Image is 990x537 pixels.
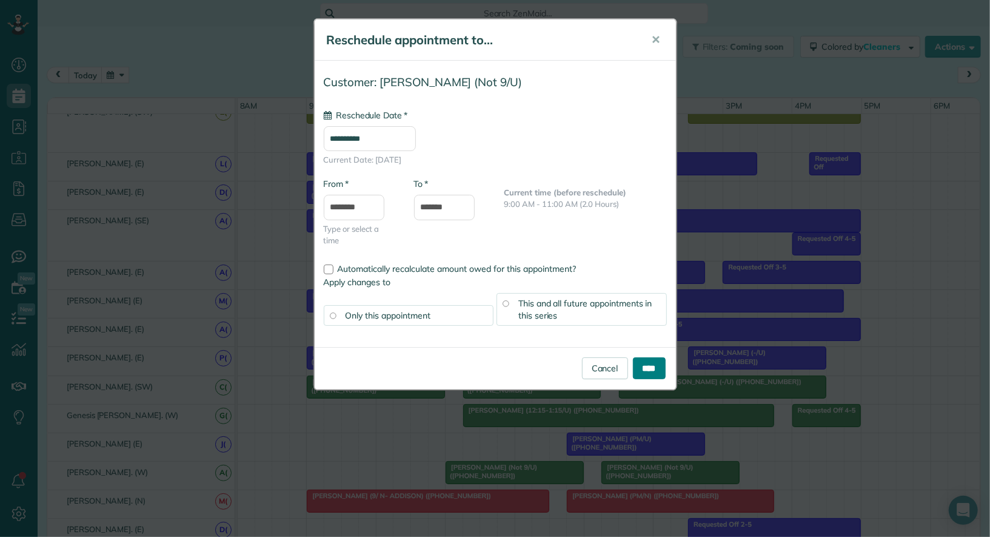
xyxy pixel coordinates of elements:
[324,109,407,121] label: Reschedule Date
[346,310,430,321] span: Only this appointment
[518,298,652,321] span: This and all future appointments in this series
[414,178,428,190] label: To
[504,187,627,197] b: Current time (before reschedule)
[330,312,336,319] input: Only this appointment
[652,33,661,47] span: ✕
[503,300,509,306] input: This and all future appointments in this series
[324,276,667,288] label: Apply changes to
[504,198,667,210] p: 9:00 AM - 11:00 AM (2.0 Hours)
[338,263,577,274] span: Automatically recalculate amount owed for this appointment?
[327,32,635,49] h5: Reschedule appointment to...
[324,154,667,166] span: Current Date: [DATE]
[324,223,396,246] span: Type or select a time
[582,357,628,379] a: Cancel
[324,178,349,190] label: From
[324,76,667,89] h4: Customer: [PERSON_NAME] (Not 9/U)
